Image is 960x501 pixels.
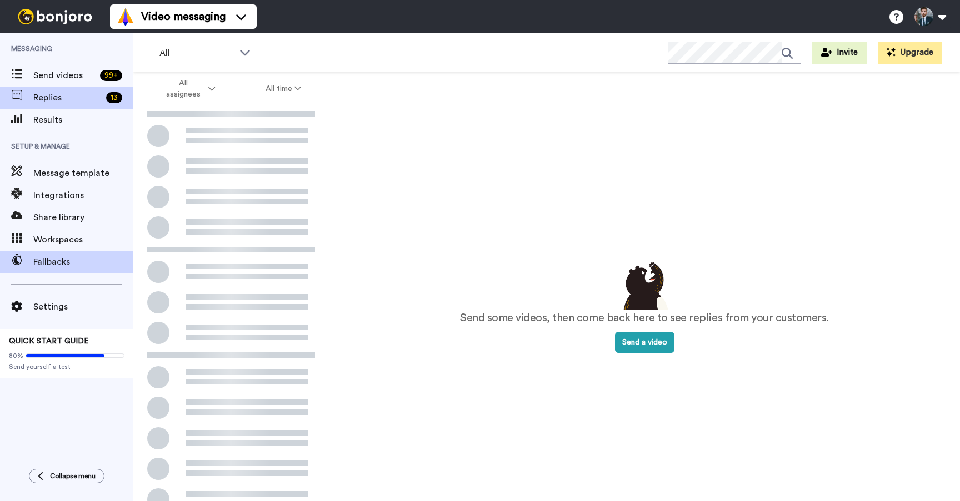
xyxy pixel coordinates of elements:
[33,233,133,246] span: Workspaces
[33,189,133,202] span: Integrations
[29,469,104,483] button: Collapse menu
[33,300,133,313] span: Settings
[100,70,122,81] div: 99 +
[241,79,327,99] button: All time
[33,69,96,82] span: Send videos
[141,9,226,24] span: Video messaging
[9,351,23,360] span: 80%
[33,166,133,180] span: Message template
[106,92,122,103] div: 13
[9,337,89,345] span: QUICK START GUIDE
[33,255,133,269] span: Fallbacks
[159,47,234,60] span: All
[615,338,674,346] a: Send a video
[878,42,942,64] button: Upgrade
[812,42,867,64] button: Invite
[33,211,133,224] span: Share library
[33,113,133,126] span: Results
[33,91,102,104] span: Replies
[460,310,829,326] p: Send some videos, then come back here to see replies from your customers.
[117,8,134,26] img: vm-color.svg
[617,259,672,310] img: results-emptystates.png
[13,9,97,24] img: bj-logo-header-white.svg
[9,362,124,371] span: Send yourself a test
[161,78,206,100] span: All assignees
[615,332,674,353] button: Send a video
[136,73,241,104] button: All assignees
[50,472,96,480] span: Collapse menu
